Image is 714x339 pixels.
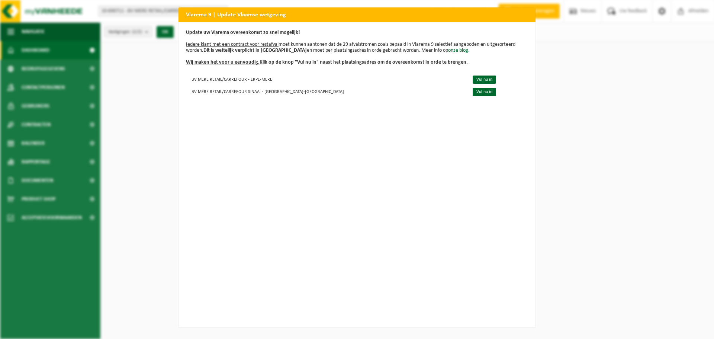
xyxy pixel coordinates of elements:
[186,60,468,65] b: Klik op de knop "Vul nu in" naast het plaatsingsadres om de overeenkomst in orde te brengen.
[203,48,307,53] b: Dit is wettelijk verplicht in [GEOGRAPHIC_DATA]
[186,30,528,65] p: moet kunnen aantonen dat de 29 afvalstromen zoals bepaald in Vlarema 9 selectief aangeboden en ui...
[473,88,496,96] a: Vul nu in
[186,85,466,97] td: BV MERE RETAIL/CARREFOUR SINAAI - [GEOGRAPHIC_DATA]-[GEOGRAPHIC_DATA]
[186,30,300,35] b: Update uw Vlarema overeenkomst zo snel mogelijk!
[186,60,260,65] u: Wij maken het voor u eenvoudig.
[178,7,535,22] h2: Vlarema 9 | Update Vlaamse wetgeving
[473,76,496,84] a: Vul nu in
[448,48,470,53] a: onze blog.
[186,73,466,85] td: BV MERE RETAIL/CARREFOUR - ERPE-MERE
[186,42,279,47] u: Iedere klant met een contract voor restafval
